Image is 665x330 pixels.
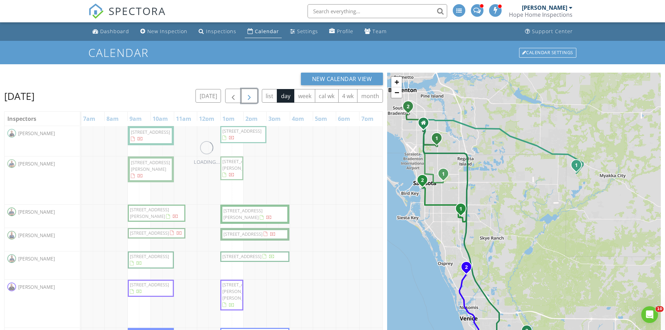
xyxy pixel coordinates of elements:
img: jerry.jpg [7,283,16,291]
span: [PERSON_NAME] [17,130,56,137]
div: Support Center [532,28,573,35]
button: day [277,89,294,103]
div: 29930 Betts Rd, Myakka, FL 34251 [576,165,581,169]
span: 10 [656,306,664,312]
div: Settings [297,28,318,35]
span: [PERSON_NAME] [17,160,56,167]
a: Zoom in [391,77,402,87]
div: 105 48th Ave W, Bradenton, FL 34207 [408,106,412,110]
a: SPECTORA [88,9,166,24]
div: Dashboard [100,28,129,35]
i: 1 [575,163,578,168]
a: 4pm [290,113,306,124]
span: [STREET_ADDRESS] [130,281,169,288]
img: eric.jpg [7,159,16,168]
a: 8am [105,113,120,124]
a: New Inspection [138,25,190,38]
i: 2 [407,104,409,109]
a: 11am [174,113,193,124]
span: [STREET_ADDRESS] [131,129,170,135]
img: justin.jpg [7,129,16,138]
div: Profile [337,28,353,35]
img: The Best Home Inspection Software - Spectora [88,3,104,19]
div: 6009 Silver Grass Ct, Nokomis, FL 34275 [466,267,471,271]
div: Calendar Settings [519,48,576,58]
a: 7am [81,113,97,124]
i: 1 [459,207,462,212]
a: Calendar [245,25,282,38]
div: [PERSON_NAME] [522,4,567,11]
span: [PERSON_NAME] [17,284,56,291]
a: 6pm [336,113,352,124]
i: 1 [435,136,438,141]
a: Support Center [522,25,576,38]
a: 5pm [313,113,329,124]
h2: [DATE] [4,89,35,103]
div: 5225 Fielding Ln, Sarasota, FL 34233 [461,208,465,213]
button: 4 wk [338,89,358,103]
button: [DATE] [195,89,221,103]
img: chris.jpg [7,231,16,240]
div: Inspections [206,28,236,35]
span: [STREET_ADDRESS] [222,253,261,259]
span: [PERSON_NAME] [17,255,56,262]
div: 7806 Ontario St Cir, Sarasota, FL 34243 [437,138,441,142]
button: cal wk [315,89,339,103]
span: [STREET_ADDRESS] [130,253,169,259]
span: [STREET_ADDRESS][PERSON_NAME][PERSON_NAME] [222,281,261,301]
div: 6497 Parkland Dr Unit F, Sarasota FL 34243 [423,123,428,127]
a: 12pm [197,113,216,124]
span: [STREET_ADDRESS][PERSON_NAME] [130,206,169,219]
div: LOADING... [194,158,220,166]
span: [PERSON_NAME] [17,232,56,239]
div: Team [372,28,387,35]
span: [STREET_ADDRESS][PERSON_NAME] [222,158,261,171]
div: New Inspection [147,28,187,35]
img: shaun_b.jpg [7,254,16,263]
i: 2 [421,178,424,183]
span: [STREET_ADDRESS][PERSON_NAME] [131,159,170,172]
a: 10am [151,113,170,124]
button: Next day [241,89,258,103]
button: month [357,89,383,103]
span: [STREET_ADDRESS] [222,128,261,134]
i: 2 [465,265,468,270]
input: Search everything... [308,4,447,18]
a: Dashboard [90,25,132,38]
i: 1 [442,172,445,177]
div: 405 Barlow Ave 61, Sarasota, FL 34232 [443,174,448,178]
a: Team [362,25,390,38]
span: [PERSON_NAME] [17,208,56,215]
a: Settings [287,25,321,38]
button: list [262,89,278,103]
span: SPECTORA [109,3,166,18]
a: 9am [128,113,143,124]
a: Calendar Settings [518,47,577,58]
h1: Calendar [88,46,577,59]
a: Inspections [196,25,239,38]
button: Previous day [225,89,242,103]
span: [STREET_ADDRESS][PERSON_NAME] [223,207,263,220]
a: Zoom out [391,87,402,98]
div: Calendar [255,28,279,35]
div: 1723 Bay St, Sarasota, FL 34236 [422,180,427,184]
img: nick.jpg [7,207,16,216]
button: New Calendar View [301,73,383,85]
button: week [294,89,315,103]
span: [STREET_ADDRESS] [130,230,169,236]
span: [STREET_ADDRESS] [223,231,263,237]
a: 1pm [221,113,236,124]
a: 2pm [244,113,259,124]
a: 7pm [360,113,375,124]
a: Company Profile [326,25,356,38]
div: Hope Home Inspections [509,11,572,18]
iframe: Intercom live chat [641,306,658,323]
span: Inspectors [7,115,36,123]
a: 3pm [267,113,282,124]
